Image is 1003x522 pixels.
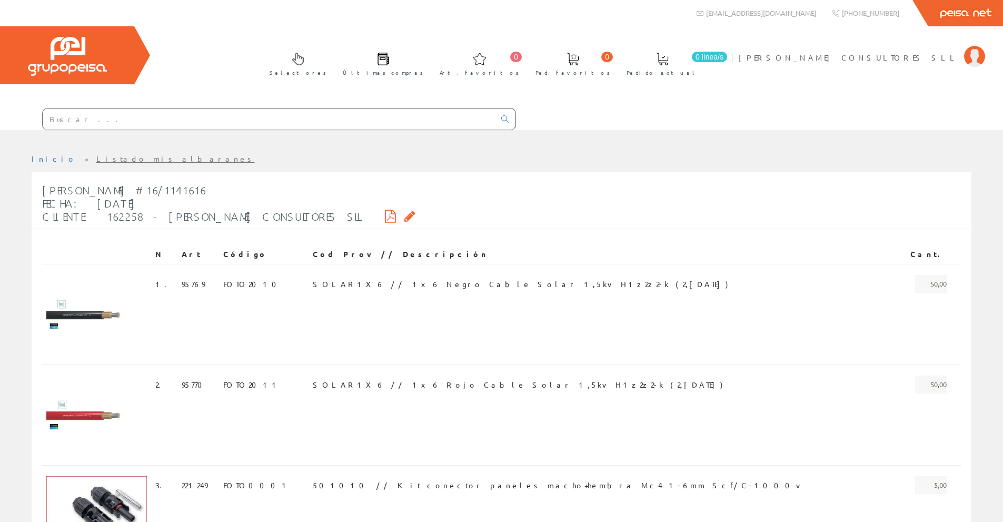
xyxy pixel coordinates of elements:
span: 3 [155,476,168,494]
span: SOLAR1X6 // 1x6 Negro Cable Solar 1,5kv H1z2z2-k (2,[DATE]) [313,275,728,293]
span: 501010 // Kit conector paneles macho+hembra Mc4 1-6mm Scf/C-1000v [313,476,803,494]
span: Selectores [270,67,326,78]
span: Últimas compras [343,67,423,78]
i: Solicitar por email copia firmada [404,212,415,220]
span: [PERSON_NAME] CONSULTORES SLL [739,52,959,63]
th: Código [219,245,309,264]
span: 0 [510,52,522,62]
img: Foto artículo (150x150) [46,275,125,354]
img: Grupo Peisa [28,37,107,76]
span: 0 [601,52,613,62]
span: 2 [155,376,167,393]
span: 1 [155,275,173,293]
span: FOTO2011 [223,376,281,393]
img: Foto artículo (150x150) [46,376,125,455]
span: 95770 [182,376,208,393]
a: [PERSON_NAME] CONSULTORES SLL [739,44,985,54]
span: 0 línea/s [692,52,727,62]
span: 50,00 [915,275,947,293]
i: Descargar PDF [385,212,396,220]
a: Selectores [259,44,332,82]
span: FOTO2010 [223,275,283,293]
a: . [160,480,168,490]
span: 95769 [182,275,205,293]
span: 50,00 [915,376,947,393]
span: SOLAR1X6 // 1x6 Rojo Cable Solar 1,5kv H1z2z2-k (2,[DATE]) [313,376,723,393]
a: . [158,380,167,389]
span: FOTO0001 [223,476,291,494]
span: 5,00 [915,476,947,494]
span: Ped. favoritos [535,67,610,78]
a: Últimas compras [332,44,429,82]
input: Buscar ... [43,109,495,130]
th: Cod Prov // Descripción [309,245,898,264]
span: 221249 [182,476,207,494]
span: [PERSON_NAME] #16/1141616 Fecha: [DATE] Cliente: 162258 - [PERSON_NAME] CONSULTORES SLL [42,184,360,223]
th: Art [177,245,219,264]
a: Listado mis albaranes [96,154,255,163]
a: . [164,279,173,289]
a: Inicio [32,154,76,163]
span: [PHONE_NUMBER] [842,8,899,17]
span: Art. favoritos [440,67,519,78]
th: N [151,245,177,264]
span: Pedido actual [627,67,698,78]
th: Cant. [898,245,951,264]
span: [EMAIL_ADDRESS][DOMAIN_NAME] [706,8,816,17]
